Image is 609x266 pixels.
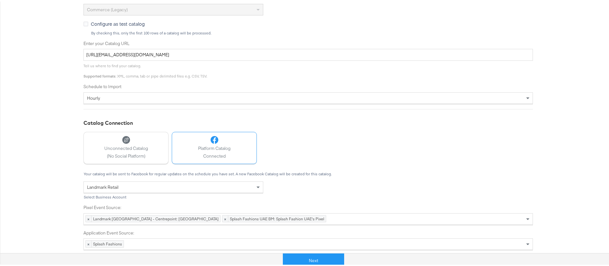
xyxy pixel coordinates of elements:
span: Landmark Retail [87,183,118,188]
span: (No Social Platform) [104,151,148,158]
span: × [86,214,91,220]
span: Platform Catalog [198,144,231,150]
div: Your catalog will be sent to Facebook for regular updates on the schedule you have set. A new Fac... [83,170,533,175]
span: Unconnected Catalog [104,144,148,150]
span: Landmark [GEOGRAPHIC_DATA] - Centrepoint: [GEOGRAPHIC_DATA] [91,214,220,220]
span: Configure as test catalog [91,19,145,25]
span: × [222,214,228,220]
span: Tell us where to find your catalog. : XML, comma, tab or pipe delimited files e.g. CSV, TSV. [83,62,207,77]
strong: Supported formats [83,72,116,77]
span: Commerce (Legacy) [87,5,128,11]
label: Pixel Event Source: [83,203,533,209]
div: Select Business Account [83,193,263,198]
span: Splash Fashions [91,239,124,245]
button: Unconnected Catalog(No Social Platform) [83,130,169,162]
div: By checking this, only the first 100 rows of a catalog will be processed. [91,29,533,34]
input: Enter Catalog URL, e.g. http://www.example.com/products.xml [83,47,533,59]
span: × [86,239,91,245]
label: Enter your Catalog URL [83,39,533,45]
label: Application Event Source: [83,228,533,234]
span: Splash Fashions UAE BM: Splash Fashion UAE's Pixel [228,214,326,220]
span: hourly [87,94,100,99]
span: Connected [198,151,231,158]
label: Schedule to Import [83,82,533,88]
div: Catalog Connection [83,118,533,125]
button: Platform CatalogConnected [172,130,257,162]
